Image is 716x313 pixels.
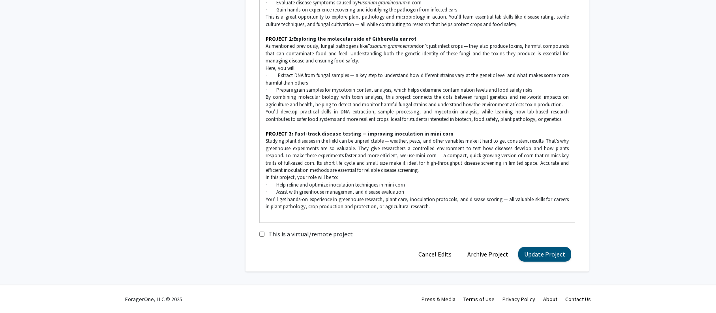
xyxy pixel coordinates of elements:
strong: PROJECT 2: [266,36,293,42]
p: · Prepare grain samples for mycotoxin content analysis, which helps determine contamination level... [266,87,569,94]
p: · Extract DNA from fungal samples — a key step to understand how different strains vary at the ge... [266,72,569,87]
p: · Gain hands-on experience recovering and identifying the pathogen from infected ears [266,6,569,13]
button: Cancel Edits [412,247,457,262]
strong: Fast-track disease testing — improving inoculation in mini corn [294,130,454,137]
a: Press & Media [422,296,455,303]
em: Fusarium graminearum [367,43,416,49]
strong: Exploring the molecular side of Gibberella ear rot [293,36,416,42]
p: Here, you will: [266,65,569,72]
a: Terms of Use [463,296,495,303]
a: Contact Us [565,296,591,303]
strong: PROJECT 3: [266,130,293,137]
p: · Help refine and optimize inoculation techniques in mini corn [266,181,569,189]
p: · Assist with greenhouse management and disease evaluation [266,189,569,196]
p: In this project, your role will be to: [266,174,569,181]
a: About [543,296,557,303]
label: This is a virtual/remote project [268,229,353,239]
p: Studying plant diseases in the field can be unpredictable — weather, pests, and other variables m... [266,138,569,174]
p: This is a great opportunity to explore plant pathology and microbiology in action. You’ll learn e... [266,13,569,28]
a: Privacy Policy [502,296,535,303]
p: You’ll develop practical skills in DNA extraction, sample processing, and mycotoxin analysis, whi... [266,108,569,123]
button: Archive Project [461,247,514,262]
button: Update Project [518,247,571,262]
iframe: Chat [6,277,34,307]
p: You’ll get hands-on experience in greenhouse research, plant care, inoculation protocols, and dis... [266,196,569,211]
p: As mentioned previously, fungal pathogens like don’t just infect crops — they also produce toxins... [266,43,569,64]
p: By combining molecular biology with toxin analysis, this project connects the dots between fungal... [266,94,569,108]
div: ForagerOne, LLC © 2025 [125,285,182,313]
